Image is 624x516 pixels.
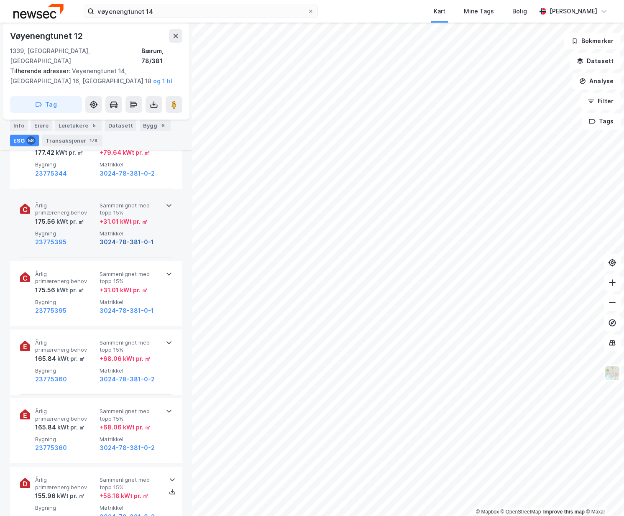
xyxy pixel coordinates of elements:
span: Matrikkel [100,230,161,237]
div: ESG [10,135,39,146]
span: Bygning [35,230,96,237]
button: 23775360 [35,374,67,384]
div: Transaksjoner [42,135,102,146]
div: Datasett [105,120,136,131]
span: Matrikkel [100,161,161,168]
button: Tags [582,113,621,130]
div: kWt pr. ㎡ [55,285,84,295]
div: + 68.06 kWt pr. ㎡ [100,422,151,432]
span: Matrikkel [100,299,161,306]
div: kWt pr. ㎡ [55,217,84,227]
span: Sammenlignet med topp 15% [100,271,161,285]
span: Matrikkel [100,504,161,511]
div: 165.84 [35,354,85,364]
div: 178 [88,136,99,145]
div: + 79.64 kWt pr. ㎡ [100,148,150,158]
span: Årlig primærenergibehov [35,271,96,285]
span: Bygning [35,299,96,306]
span: Sammenlignet med topp 15% [100,408,161,422]
span: Bygning [35,161,96,168]
div: + 68.06 kWt pr. ㎡ [100,354,151,364]
button: 3024-78-381-0-1 [100,306,154,316]
span: Matrikkel [100,436,161,443]
button: 23775395 [35,237,66,247]
div: Vøyenengtunet 14, [GEOGRAPHIC_DATA] 16, [GEOGRAPHIC_DATA] 18 [10,66,176,86]
button: Filter [581,93,621,110]
span: Bygning [35,367,96,374]
button: 3024-78-381-0-2 [100,443,155,453]
button: Tag [10,96,82,113]
div: Kontrollprogram for chat [582,476,624,516]
img: newsec-logo.f6e21ccffca1b3a03d2d.png [13,4,64,18]
span: Årlig primærenergibehov [35,408,96,422]
span: Bygning [35,504,96,511]
div: + 31.01 kWt pr. ㎡ [100,217,148,227]
iframe: Chat Widget [582,476,624,516]
input: Søk på adresse, matrikkel, gårdeiere, leietakere eller personer [94,5,307,18]
button: Datasett [570,53,621,69]
div: Vøyenengtunet 12 [10,29,84,43]
div: Eiere [31,120,52,131]
span: Tilhørende adresser: [10,67,72,74]
div: 175.56 [35,285,84,295]
span: Årlig primærenergibehov [35,339,96,354]
div: kWt pr. ㎡ [56,422,85,432]
button: 3024-78-381-0-2 [100,169,155,179]
div: Mine Tags [464,6,494,16]
button: 23775395 [35,306,66,316]
span: Årlig primærenergibehov [35,476,96,491]
div: Leietakere [55,120,102,131]
div: 165.84 [35,422,85,432]
div: 58 [26,136,36,145]
div: + 58.18 kWt pr. ㎡ [100,491,148,501]
img: Z [604,365,620,381]
button: 23775344 [35,169,67,179]
div: kWt pr. ㎡ [56,491,84,501]
div: 6 [159,121,167,130]
div: 1339, [GEOGRAPHIC_DATA], [GEOGRAPHIC_DATA] [10,46,141,66]
span: Sammenlignet med topp 15% [100,339,161,354]
button: Bokmerker [564,33,621,49]
div: 175.56 [35,217,84,227]
span: Matrikkel [100,367,161,374]
span: Årlig primærenergibehov [35,202,96,217]
a: Mapbox [476,509,499,515]
div: + 31.01 kWt pr. ㎡ [100,285,148,295]
span: Sammenlignet med topp 15% [100,202,161,217]
div: Bygg [140,120,171,131]
span: Sammenlignet med topp 15% [100,476,161,491]
div: Info [10,120,28,131]
div: 155.96 [35,491,84,501]
div: kWt pr. ㎡ [54,148,83,158]
div: [PERSON_NAME] [550,6,597,16]
button: 3024-78-381-0-2 [100,374,155,384]
div: Bolig [512,6,527,16]
button: Analyse [572,73,621,89]
div: kWt pr. ㎡ [56,354,85,364]
span: Bygning [35,436,96,443]
button: 3024-78-381-0-1 [100,237,154,247]
div: Kart [434,6,445,16]
a: Improve this map [543,509,585,515]
div: 177.42 [35,148,83,158]
div: Bærum, 78/381 [141,46,182,66]
div: 5 [90,121,98,130]
a: OpenStreetMap [501,509,541,515]
button: 23775360 [35,443,67,453]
